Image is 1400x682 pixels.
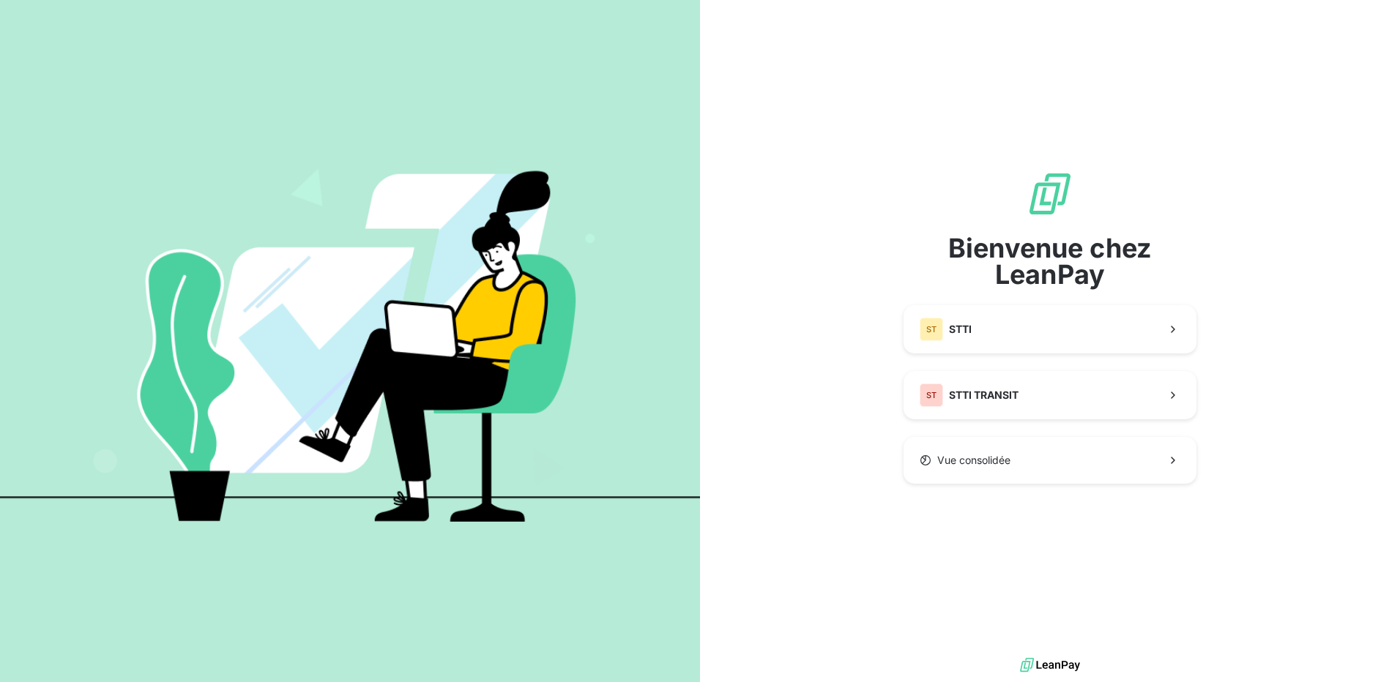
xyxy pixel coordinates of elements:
[1027,170,1073,217] img: logo sigle
[904,371,1196,419] button: STSTTI TRANSIT
[904,235,1196,288] span: Bienvenue chez LeanPay
[949,322,972,337] span: STTI
[949,388,1019,402] span: STTI TRANSIT
[937,453,1010,468] span: Vue consolidée
[920,318,943,341] div: ST
[920,383,943,407] div: ST
[904,305,1196,353] button: STSTTI
[1020,654,1080,676] img: logo
[904,437,1196,484] button: Vue consolidée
